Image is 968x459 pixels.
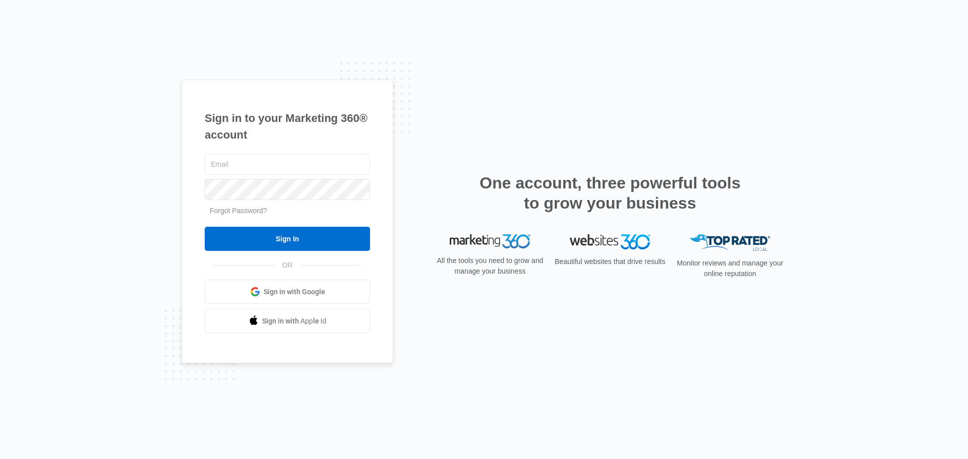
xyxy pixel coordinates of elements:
[450,234,530,248] img: Marketing 360
[570,234,650,249] img: Websites 360
[205,309,370,333] a: Sign in with Apple Id
[205,110,370,143] h1: Sign in to your Marketing 360® account
[434,255,547,277] p: All the tools you need to grow and manage your business
[674,258,786,279] p: Monitor reviews and manage your online reputation
[690,234,770,251] img: Top Rated Local
[554,256,667,267] p: Beautiful websites that drive results
[210,207,267,215] a: Forgot Password?
[205,280,370,304] a: Sign in with Google
[205,154,370,175] input: Email
[264,287,325,297] span: Sign in with Google
[275,260,300,271] span: OR
[262,316,327,326] span: Sign in with Apple Id
[205,227,370,251] input: Sign In
[476,173,744,213] h2: One account, three powerful tools to grow your business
